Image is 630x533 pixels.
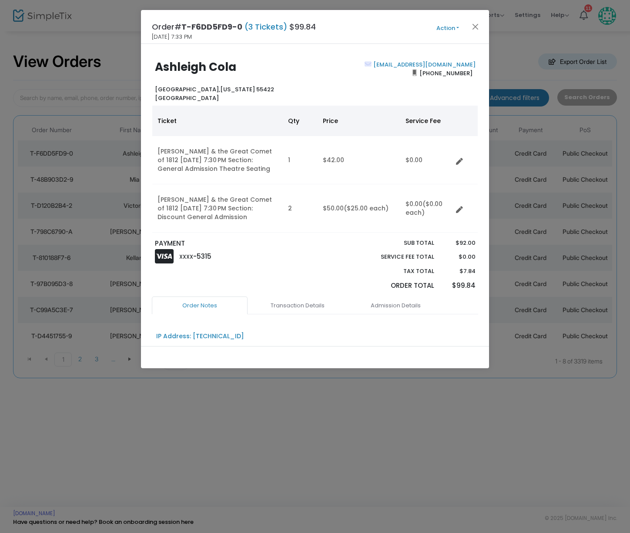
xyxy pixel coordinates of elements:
span: XXXX [179,253,193,260]
div: Data table [152,106,478,233]
a: Order Notes [152,296,248,315]
th: Qty [283,106,318,136]
td: 2 [283,184,318,233]
td: 1 [283,136,318,184]
td: $50.00 [318,184,400,233]
a: Transaction Details [250,296,345,315]
a: Admission Details [348,296,443,315]
td: [PERSON_NAME] & the Great Comet of 1812 [DATE] 7:30 PM Section: Discount General Admission [152,184,283,233]
p: PAYMENT [155,239,311,249]
th: Ticket [152,106,283,136]
h4: Order# $99.84 [152,21,316,33]
p: Tax Total [360,267,434,276]
th: Service Fee [400,106,452,136]
p: $0.00 [442,253,475,261]
p: $7.84 [442,267,475,276]
td: $0.00 [400,184,452,233]
th: Price [318,106,400,136]
span: ($25.00 each) [344,204,389,213]
b: [US_STATE] 55422 [GEOGRAPHIC_DATA] [155,85,274,102]
b: Ashleigh Cola [155,59,236,75]
span: T-F6DD5FD9-0 [181,21,242,32]
span: [PHONE_NUMBER] [417,66,476,80]
p: Sub total [360,239,434,247]
div: IP Address: [TECHNICAL_ID] [156,332,244,341]
p: $92.00 [442,239,475,247]
a: [EMAIL_ADDRESS][DOMAIN_NAME] [372,60,476,69]
button: Close [470,21,481,32]
span: [GEOGRAPHIC_DATA], [155,85,220,93]
span: -5315 [193,252,211,261]
td: $42.00 [318,136,400,184]
td: $0.00 [400,136,452,184]
p: Service Fee Total [360,253,434,261]
span: (3 Tickets) [242,21,289,32]
td: [PERSON_NAME] & the Great Comet of 1812 [DATE] 7:30 PM Section: General Admission Theatre Seating [152,136,283,184]
span: ($0.00 each) [405,200,442,217]
span: [DATE] 7:33 PM [152,33,192,41]
p: Order Total [360,281,434,291]
p: $99.84 [442,281,475,291]
button: Action [422,23,474,33]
